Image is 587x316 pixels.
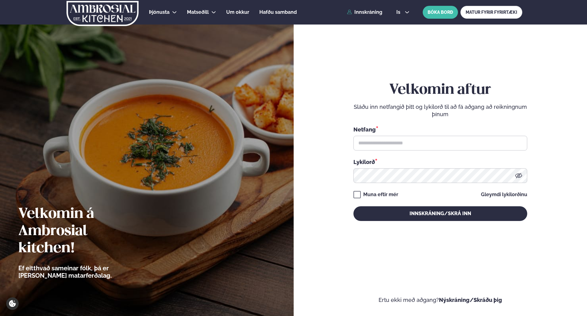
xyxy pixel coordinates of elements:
img: logo [66,1,139,26]
a: Gleymdi lykilorðinu [481,192,527,197]
a: Þjónusta [149,9,170,16]
div: Lykilorð [353,158,527,166]
button: Innskráning/Skrá inn [353,206,527,221]
a: Hafðu samband [259,9,297,16]
button: is [391,10,414,15]
a: Cookie settings [6,297,19,310]
h2: Velkomin á Ambrosial kitchen! [18,206,146,257]
span: Matseðill [187,9,209,15]
span: is [396,10,402,15]
span: Þjónusta [149,9,170,15]
a: Matseðill [187,9,209,16]
div: Netfang [353,125,527,133]
h2: Velkomin aftur [353,82,527,99]
a: MATUR FYRIR FYRIRTÆKI [460,6,522,19]
a: Um okkur [226,9,249,16]
span: Um okkur [226,9,249,15]
p: Ef eitthvað sameinar fólk, þá er [PERSON_NAME] matarferðalag. [18,265,146,279]
p: Ertu ekki með aðgang? [312,296,569,304]
p: Sláðu inn netfangið þitt og lykilorð til að fá aðgang að reikningnum þínum [353,103,527,118]
a: Nýskráning/Skráðu þig [439,297,502,303]
button: BÓKA BORÐ [423,6,458,19]
a: Innskráning [347,10,382,15]
span: Hafðu samband [259,9,297,15]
